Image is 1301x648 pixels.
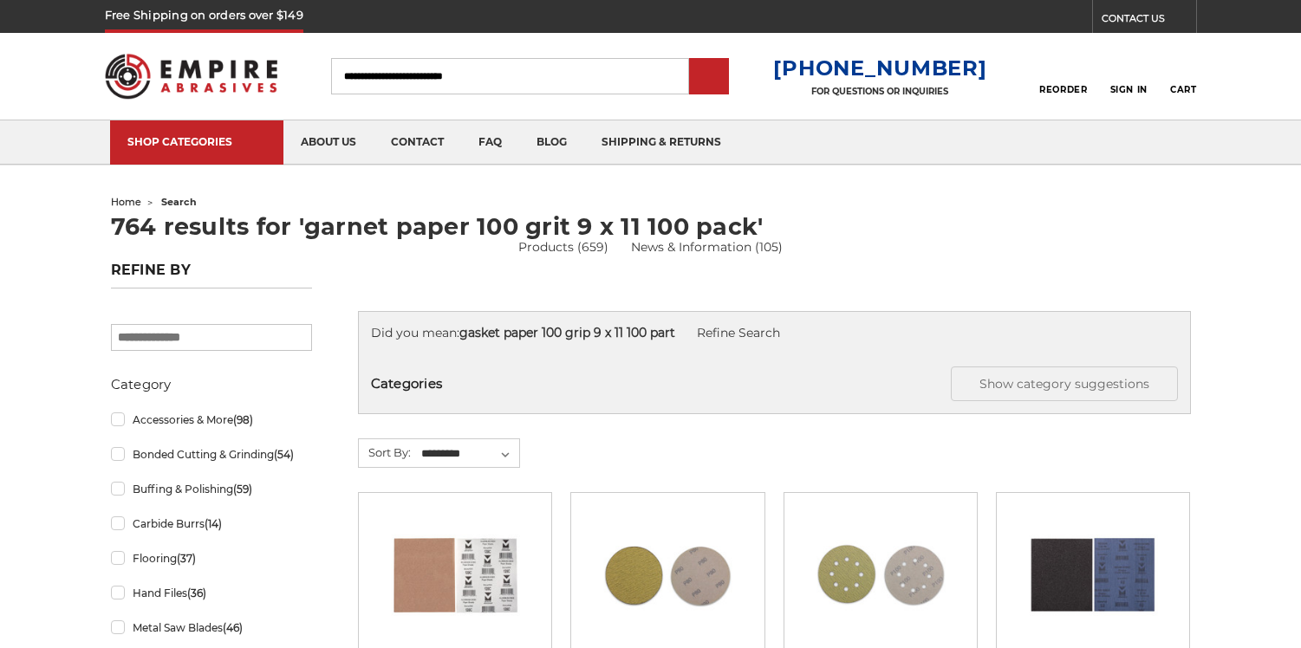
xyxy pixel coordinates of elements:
a: Carbide Burrs(14) [111,509,312,539]
h5: Categories [371,366,1178,401]
img: 9" x 11" Emery Cloth Sheets [1024,505,1162,644]
a: Accessories & More(98) [111,405,312,435]
img: 9" x 11" Sandpaper Sheets Aluminum Oxide [386,505,524,644]
a: about us [283,120,374,165]
a: Flooring(37) [111,543,312,573]
span: (37) [177,552,196,565]
a: faq [461,120,519,165]
label: Sort By: [359,439,411,465]
span: Reorder [1039,84,1087,95]
a: Cart [1170,57,1196,95]
a: Products (659) [518,238,608,256]
img: 5 inch 8 hole gold velcro disc stack [811,505,950,644]
span: (36) [187,586,206,599]
span: Sign In [1110,84,1148,95]
span: Cart [1170,84,1196,95]
span: (59) [233,483,252,496]
input: Submit [692,60,726,94]
a: News & Information (105) [631,238,783,256]
a: Buffing & Polishing(59) [111,474,312,504]
a: Hand Files(36) [111,578,312,608]
h5: Refine by [111,262,312,288]
a: contact [374,120,461,165]
select: Sort By: [419,441,519,467]
img: Empire Abrasives [105,42,278,110]
a: blog [519,120,584,165]
a: Bonded Cutting & Grinding(54) [111,439,312,470]
span: search [161,196,197,208]
a: Refine Search [697,325,780,340]
span: (54) [274,448,294,461]
strong: gasket paper 100 grip 9 x 11 100 part [459,325,675,340]
a: shipping & returns [584,120,738,165]
button: Show category suggestions [951,366,1178,401]
h1: 764 results for 'garnet paper 100 grit 9 x 11 100 pack' [111,215,1191,238]
h5: Category [111,374,312,395]
span: (14) [205,517,222,530]
span: (46) [223,621,243,634]
div: SHOP CATEGORIES [127,135,266,148]
img: gold hook & loop sanding disc stack [598,505,737,644]
p: FOR QUESTIONS OR INQUIRIES [773,86,986,97]
a: CONTACT US [1102,9,1196,33]
span: (98) [233,413,253,426]
div: Did you mean: [371,324,1178,342]
a: home [111,196,141,208]
a: Metal Saw Blades(46) [111,612,312,643]
a: [PHONE_NUMBER] [773,55,986,81]
a: Reorder [1039,57,1087,94]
